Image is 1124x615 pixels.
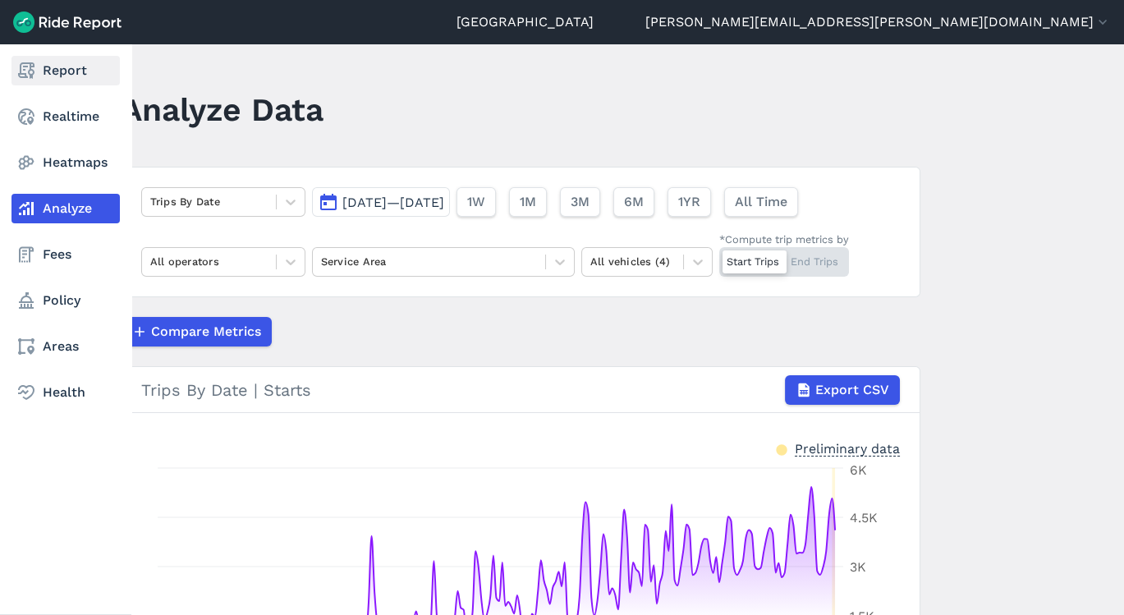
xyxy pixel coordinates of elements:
[456,12,594,32] a: [GEOGRAPHIC_DATA]
[815,380,889,400] span: Export CSV
[11,102,120,131] a: Realtime
[520,192,536,212] span: 1M
[624,192,644,212] span: 6M
[613,187,654,217] button: 6M
[13,11,122,33] img: Ride Report
[719,232,849,247] div: *Compute trip metrics by
[785,375,900,405] button: Export CSV
[795,439,900,457] div: Preliminary data
[724,187,798,217] button: All Time
[850,559,866,575] tspan: 3K
[151,322,261,342] span: Compare Metrics
[509,187,547,217] button: 1M
[121,87,323,132] h1: Analyze Data
[467,192,485,212] span: 1W
[312,187,450,217] button: [DATE]—[DATE]
[678,192,700,212] span: 1YR
[668,187,711,217] button: 1YR
[342,195,444,210] span: [DATE]—[DATE]
[121,317,272,347] button: Compare Metrics
[11,286,120,315] a: Policy
[645,12,1111,32] button: [PERSON_NAME][EMAIL_ADDRESS][PERSON_NAME][DOMAIN_NAME]
[456,187,496,217] button: 1W
[850,510,878,526] tspan: 4.5K
[735,192,787,212] span: All Time
[11,240,120,269] a: Fees
[571,192,590,212] span: 3M
[141,375,900,405] div: Trips By Date | Starts
[850,462,867,478] tspan: 6K
[11,332,120,361] a: Areas
[560,187,600,217] button: 3M
[11,56,120,85] a: Report
[11,378,120,407] a: Health
[11,148,120,177] a: Heatmaps
[11,194,120,223] a: Analyze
